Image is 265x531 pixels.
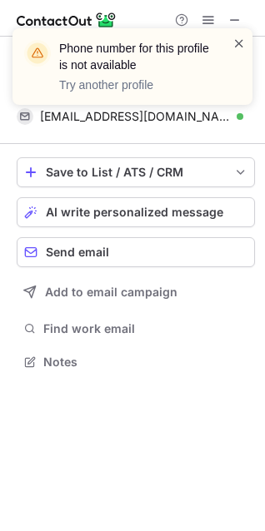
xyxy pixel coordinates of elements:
[17,277,255,307] button: Add to email campaign
[17,197,255,227] button: AI write personalized message
[17,350,255,374] button: Notes
[43,321,248,336] span: Find work email
[46,166,226,179] div: Save to List / ATS / CRM
[17,317,255,340] button: Find work email
[59,40,212,73] header: Phone number for this profile is not available
[59,77,212,93] p: Try another profile
[46,206,223,219] span: AI write personalized message
[17,10,117,30] img: ContactOut v5.3.10
[17,237,255,267] button: Send email
[45,285,177,299] span: Add to email campaign
[17,157,255,187] button: save-profile-one-click
[46,246,109,259] span: Send email
[24,40,51,67] img: warning
[43,355,248,370] span: Notes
